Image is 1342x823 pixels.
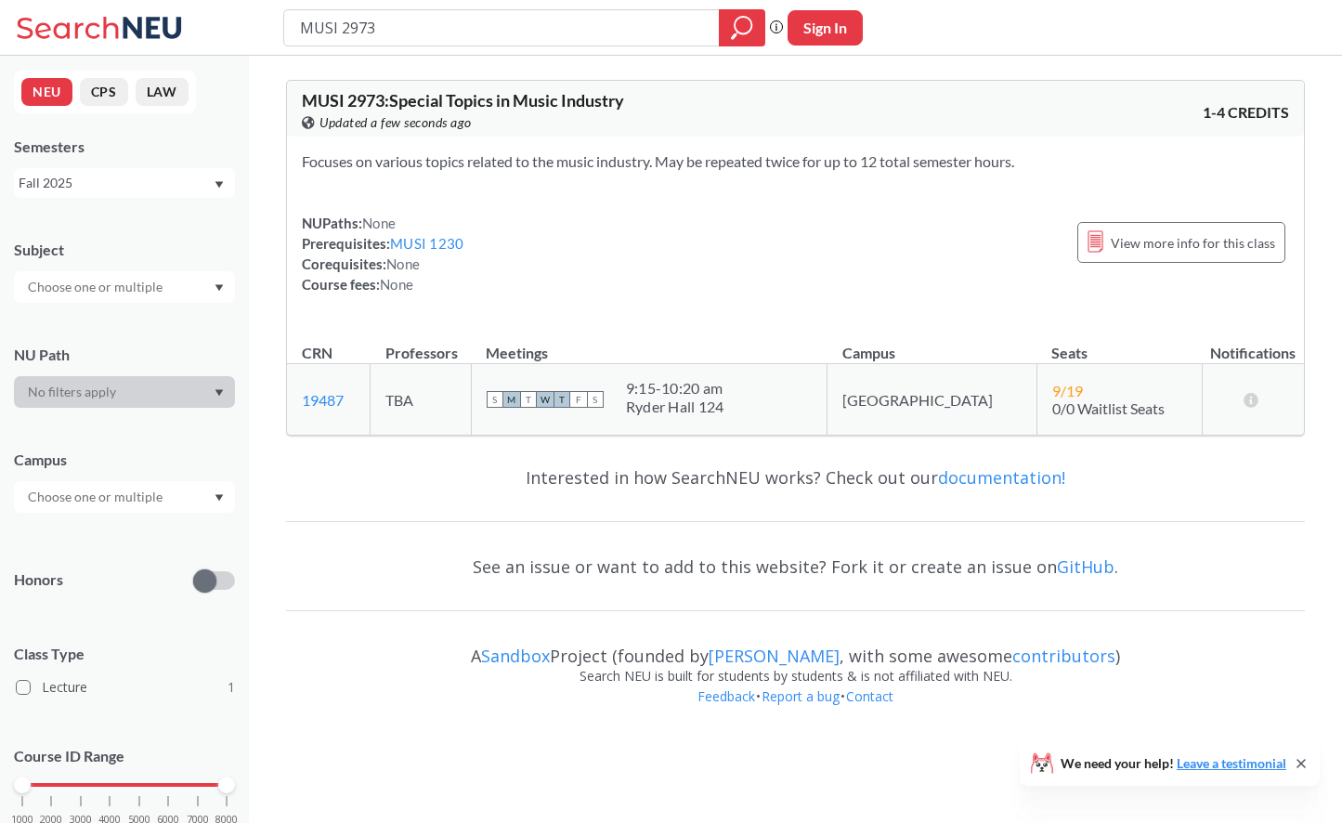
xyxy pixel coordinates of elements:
[827,364,1037,436] td: [GEOGRAPHIC_DATA]
[215,284,224,292] svg: Dropdown arrow
[1177,755,1286,771] a: Leave a testimonial
[286,666,1305,686] div: Search NEU is built for students by students & is not affiliated with NEU.
[1052,399,1165,417] span: 0/0 Waitlist Seats
[136,78,189,106] button: LAW
[286,629,1305,666] div: A Project (founded by , with some awesome )
[386,255,420,272] span: None
[302,391,344,409] a: 19487
[302,90,624,111] span: MUSI 2973 : Special Topics in Music Industry
[537,391,554,408] span: W
[1052,382,1083,399] span: 9 / 19
[19,276,175,298] input: Choose one or multiple
[371,364,472,436] td: TBA
[731,15,753,41] svg: magnifying glass
[709,645,840,667] a: [PERSON_NAME]
[14,168,235,198] div: Fall 2025Dropdown arrow
[845,687,894,705] a: Contact
[1057,555,1114,578] a: GitHub
[1036,324,1202,364] th: Seats
[14,271,235,303] div: Dropdown arrow
[761,687,840,705] a: Report a bug
[719,9,765,46] div: magnifying glass
[215,389,224,397] svg: Dropdown arrow
[14,376,235,408] div: Dropdown arrow
[21,78,72,106] button: NEU
[570,391,587,408] span: F
[228,677,235,698] span: 1
[215,494,224,502] svg: Dropdown arrow
[19,486,175,508] input: Choose one or multiple
[14,345,235,365] div: NU Path
[587,391,604,408] span: S
[14,569,63,591] p: Honors
[371,324,472,364] th: Professors
[14,240,235,260] div: Subject
[14,644,235,664] span: Class Type
[1061,757,1286,770] span: We need your help!
[626,398,724,416] div: Ryder Hall 124
[14,481,235,513] div: Dropdown arrow
[302,343,332,363] div: CRN
[286,540,1305,594] div: See an issue or want to add to this website? Fork it or create an issue on .
[938,466,1065,489] a: documentation!
[554,391,570,408] span: T
[481,645,550,667] a: Sandbox
[520,391,537,408] span: T
[286,451,1305,504] div: Interested in how SearchNEU works? Check out our
[1203,102,1289,123] span: 1-4 CREDITS
[80,78,128,106] button: CPS
[19,173,213,193] div: Fall 2025
[14,137,235,157] div: Semesters
[215,181,224,189] svg: Dropdown arrow
[626,379,724,398] div: 9:15 - 10:20 am
[390,235,463,252] a: MUSI 1230
[14,746,235,767] p: Course ID Range
[298,12,706,44] input: Class, professor, course number, "phrase"
[302,213,463,294] div: NUPaths: Prerequisites: Corequisites: Course fees:
[827,324,1037,364] th: Campus
[319,112,472,133] span: Updated a few seconds ago
[14,450,235,470] div: Campus
[362,215,396,231] span: None
[471,324,827,364] th: Meetings
[697,687,756,705] a: Feedback
[487,391,503,408] span: S
[503,391,520,408] span: M
[1203,324,1305,364] th: Notifications
[788,10,863,46] button: Sign In
[380,276,413,293] span: None
[1012,645,1115,667] a: contributors
[1111,231,1275,255] span: View more info for this class
[286,686,1305,735] div: • •
[302,151,1289,172] section: Focuses on various topics related to the music industry. May be repeated twice for up to 12 total...
[16,675,235,699] label: Lecture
